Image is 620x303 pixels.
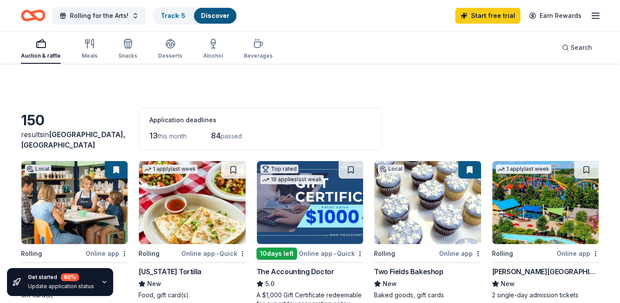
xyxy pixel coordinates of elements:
div: 19 applies last week [260,175,324,184]
img: Image for California Tortilla [139,161,245,244]
div: Online app [86,248,128,259]
span: • [334,250,336,257]
div: Local [378,165,404,173]
img: Image for Two Fields Bakeshop [374,161,481,244]
button: Auction & raffle [21,35,61,64]
div: Meals [82,52,97,59]
div: Update application status [28,283,94,290]
a: Image for Color Me Mine (Summit)LocalRollingOnline appColor Me Mine (Summit)NewGift card(s) [21,161,128,300]
div: Online app [439,248,481,259]
div: Baked goods, gift cards [374,291,481,300]
div: Snacks [118,52,137,59]
a: Image for California Tortilla1 applylast weekRollingOnline app•Quick[US_STATE] TortillaNewFood, g... [139,161,246,300]
div: Top rated [260,165,298,173]
div: Food, gift card(s) [139,291,246,300]
a: Image for Two Fields BakeshopLocalRollingOnline appTwo Fields BakeshopNewBaked goods, gift cards [374,161,481,300]
img: Image for Color Me Mine (Summit) [21,161,128,244]
div: Online app Quick [181,248,246,259]
span: passed [221,132,242,140]
div: Auction & raffle [21,52,61,59]
span: 5.0 [265,279,274,289]
div: Rolling [492,248,513,259]
span: New [147,279,161,289]
button: Rolling for the Arts! [52,7,146,24]
span: Search [571,42,592,53]
div: Rolling [374,248,395,259]
span: Rolling for the Arts! [70,10,128,21]
span: New [501,279,515,289]
button: Meals [82,35,97,64]
button: Alcohol [203,35,223,64]
button: Search [555,39,599,56]
div: Rolling [139,248,159,259]
div: 80 % [61,273,79,281]
a: Discover [201,12,229,19]
button: Desserts [158,35,182,64]
div: 150 [21,112,128,129]
div: Local [25,165,51,173]
div: 10 days left [256,248,297,260]
div: Application deadlines [149,115,371,125]
div: Online app [557,248,599,259]
div: [US_STATE] Tortilla [139,266,201,277]
div: Beverages [244,52,273,59]
button: Track· 5Discover [153,7,237,24]
button: Beverages [244,35,273,64]
div: results [21,129,128,150]
div: Rolling [21,248,42,259]
button: Snacks [118,35,137,64]
a: Home [21,5,45,26]
span: • [216,250,218,257]
div: Get started [28,273,94,281]
span: in [21,130,125,149]
div: The Accounting Doctor [256,266,334,277]
div: 1 apply last week [496,165,551,174]
div: 1 apply last week [142,165,197,174]
a: Start free trial [455,8,520,24]
span: [GEOGRAPHIC_DATA], [GEOGRAPHIC_DATA] [21,130,125,149]
span: New [383,279,397,289]
div: 2 single-day admission tickets [492,291,599,300]
span: 84 [211,131,221,140]
img: Image for Dorney Park & Wildwater Kingdom [492,161,599,244]
div: Two Fields Bakeshop [374,266,443,277]
span: this month [158,132,187,140]
a: Image for Dorney Park & Wildwater Kingdom1 applylast weekRollingOnline app[PERSON_NAME][GEOGRAPHI... [492,161,599,300]
img: Image for The Accounting Doctor [257,161,363,244]
div: Alcohol [203,52,223,59]
a: Track· 5 [161,12,185,19]
div: [PERSON_NAME][GEOGRAPHIC_DATA] [492,266,599,277]
span: 13 [149,131,158,140]
div: Online app Quick [299,248,364,259]
div: Desserts [158,52,182,59]
a: Earn Rewards [524,8,587,24]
